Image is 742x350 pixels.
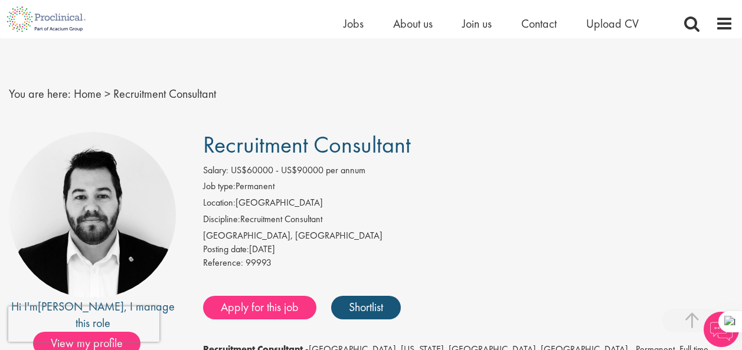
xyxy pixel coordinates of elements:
span: Recruitment Consultant [113,86,216,101]
span: US$60000 - US$90000 per annum [231,164,365,176]
a: About us [393,16,433,31]
span: You are here: [9,86,71,101]
li: Permanent [203,180,733,196]
a: [PERSON_NAME] [38,299,124,314]
a: Contact [521,16,557,31]
a: breadcrumb link [74,86,102,101]
span: > [104,86,110,101]
li: [GEOGRAPHIC_DATA] [203,196,733,213]
iframe: reCAPTCHA [8,306,159,342]
a: Upload CV [586,16,639,31]
div: [GEOGRAPHIC_DATA], [GEOGRAPHIC_DATA] [203,229,733,243]
span: Recruitment Consultant [203,130,411,160]
label: Salary: [203,164,228,177]
label: Reference: [203,256,243,270]
label: Location: [203,196,236,210]
div: [DATE] [203,243,733,256]
a: Join us [462,16,492,31]
div: Hi I'm , I manage this role [9,298,176,332]
img: imeage of recruiter Ross Wilkings [9,132,176,298]
img: Chatbot [704,312,739,347]
label: Job type: [203,180,236,193]
a: Shortlist [331,296,401,319]
li: Recruitment Consultant [203,213,733,229]
a: Apply for this job [203,296,316,319]
a: Jobs [344,16,364,31]
a: View my profile [33,334,152,349]
span: Posting date: [203,243,249,255]
label: Discipline: [203,213,240,226]
span: 99993 [246,256,272,269]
